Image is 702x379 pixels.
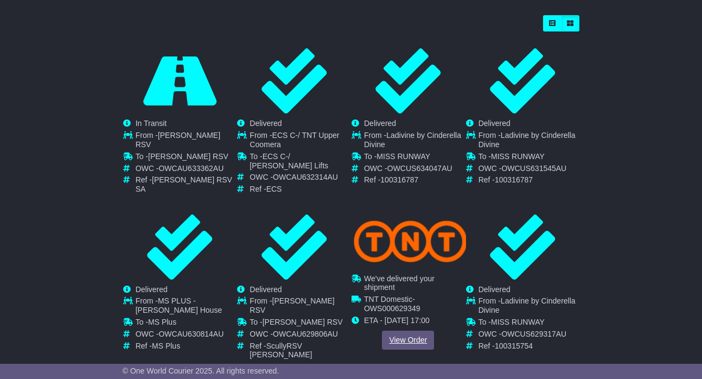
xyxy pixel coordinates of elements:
[501,164,566,173] span: OWCUS631545AU
[266,185,282,193] span: ECS
[250,285,282,294] span: Delivered
[364,274,435,292] span: We've delivered your shipment
[478,164,579,176] td: OWC -
[136,175,232,193] span: [PERSON_NAME] RSV SA
[250,152,328,170] span: ECS C-/ [PERSON_NAME] Lifts
[136,119,167,128] span: In Transit
[478,131,576,149] span: Ladivine by Cinderella Divine
[136,131,237,152] td: From -
[478,175,579,185] td: Ref -
[136,152,237,164] td: To -
[495,175,533,184] span: 100316787
[250,185,350,194] td: Ref -
[380,175,418,184] span: 100316787
[364,164,465,176] td: OWC -
[478,285,510,294] span: Delivered
[136,318,237,330] td: To -
[250,296,350,318] td: From -
[364,119,396,128] span: Delivered
[491,152,545,161] span: MISS RUNWAY
[136,296,222,314] span: MS PLUS - [PERSON_NAME] House
[478,152,579,164] td: To -
[382,331,434,350] a: View Order
[152,342,180,350] span: MS Plus
[148,152,228,161] span: [PERSON_NAME] RSV
[478,131,579,152] td: From -
[136,330,237,342] td: OWC -
[364,131,465,152] td: From -
[376,152,430,161] span: MISS RUNWAY
[250,342,350,360] td: Ref -
[158,330,224,338] span: OWCAU630814AU
[136,342,237,351] td: Ref -
[364,131,461,149] span: Ladivine by Cinderella Divine
[364,304,420,313] span: OWS000629349
[364,175,465,185] td: Ref -
[136,175,237,194] td: Ref -
[250,318,350,330] td: To -
[250,119,282,128] span: Delivered
[495,342,533,350] span: 100315754
[250,131,350,152] td: From -
[263,318,343,326] span: [PERSON_NAME] RSV
[250,152,350,173] td: To -
[364,295,412,304] span: TNT Domestic
[158,164,224,173] span: OWCAU633362AU
[364,295,465,316] td: -
[478,119,510,128] span: Delivered
[387,164,452,173] span: OWCUS634047AU
[478,296,576,314] span: Ladivine by Cinderella Divine
[354,220,467,262] img: TNT_Domestic.png
[250,173,350,185] td: OWC -
[501,330,566,338] span: OWCUS629317AU
[478,318,579,330] td: To -
[273,330,338,338] span: OWCAU629806AU
[364,152,465,164] td: To -
[478,330,579,342] td: OWC -
[364,316,430,325] span: ETA - [DATE] 17:00
[250,131,339,149] span: ECS C-/ TNT Upper Coomera
[250,296,334,314] span: [PERSON_NAME] RSV
[123,367,279,375] span: © One World Courier 2025. All rights reserved.
[136,296,237,318] td: From -
[136,131,220,149] span: [PERSON_NAME] RSV
[136,164,237,176] td: OWC -
[148,318,176,326] span: MS Plus
[478,342,579,351] td: Ref -
[250,330,350,342] td: OWC -
[478,296,579,318] td: From -
[250,342,312,359] span: ScullyRSV [PERSON_NAME]
[491,318,545,326] span: MISS RUNWAY
[273,173,338,181] span: OWCAU632314AU
[136,285,168,294] span: Delivered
